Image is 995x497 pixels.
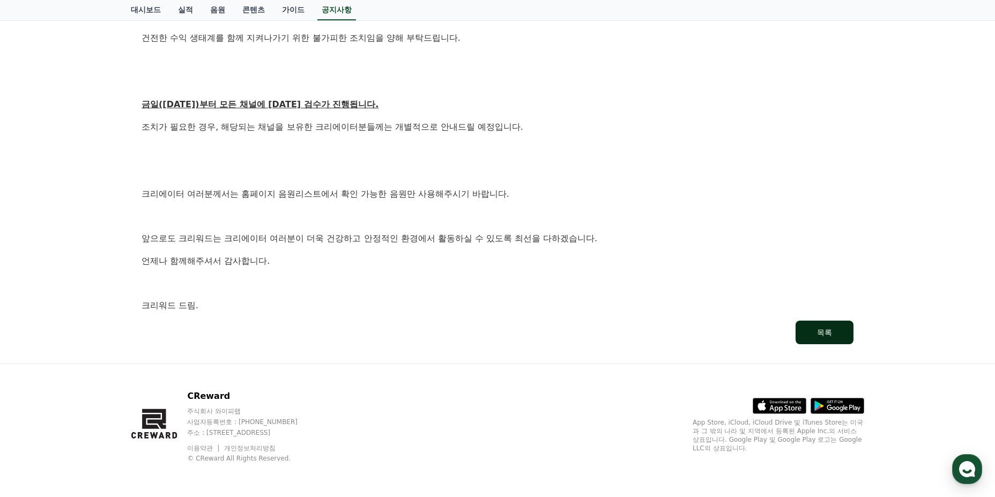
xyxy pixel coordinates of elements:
p: 크리워드 드림. [142,299,853,313]
p: 크리에이터 여러분께서는 홈페이지 음원리스트에서 확인 가능한 음원만 사용해주시기 바랍니다. [142,187,853,201]
p: 조치가 필요한 경우, 해당되는 채널을 보유한 크리에이터분들께는 개별적으로 안내드릴 예정입니다. [142,120,853,134]
p: 앞으로도 크리워드는 크리에이터 여러분이 더욱 건강하고 안정적인 환경에서 활동하실 수 있도록 최선을 다하겠습니다. [142,232,853,246]
div: 목록 [817,327,832,338]
span: 대화 [98,357,111,365]
span: 홈 [34,356,40,365]
a: 개인정보처리방침 [224,444,276,452]
p: 언제나 함께해주셔서 감사합니다. [142,254,853,268]
p: App Store, iCloud, iCloud Drive 및 iTunes Store는 미국과 그 밖의 나라 및 지역에서 등록된 Apple Inc.의 서비스 상표입니다. Goo... [693,418,864,453]
p: © CReward All Rights Reserved. [187,454,318,463]
a: 이용약관 [187,444,221,452]
a: 목록 [142,321,853,344]
a: 설정 [138,340,206,367]
p: CReward [187,390,318,403]
u: 금일([DATE])부터 모든 채널에 [DATE] 검수가 진행됩니다. [142,99,378,109]
a: 홈 [3,340,71,367]
p: 사업자등록번호 : [PHONE_NUMBER] [187,418,318,426]
a: 대화 [71,340,138,367]
span: 설정 [166,356,179,365]
p: 건전한 수익 생태계를 함께 지켜나가기 위한 불가피한 조치임을 양해 부탁드립니다. [142,31,853,45]
p: 주식회사 와이피랩 [187,407,318,416]
p: 주소 : [STREET_ADDRESS] [187,428,318,437]
button: 목록 [796,321,853,344]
